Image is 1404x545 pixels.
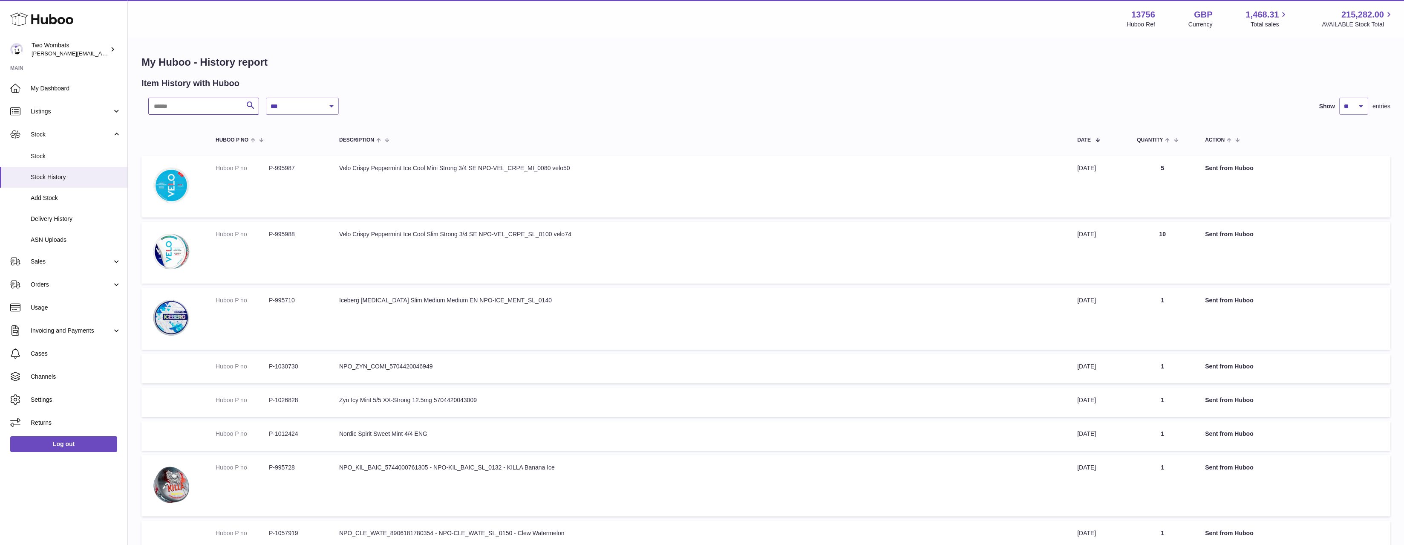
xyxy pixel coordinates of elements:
td: 1 [1128,388,1196,417]
h1: My Huboo - History report [141,55,1390,69]
span: Stock [31,130,112,139]
img: alan@twowombats.com [10,43,23,56]
span: AVAILABLE Stock Total [1322,20,1394,29]
strong: Sent from Huboo [1205,297,1254,304]
span: Cases [31,350,121,358]
span: Action [1205,137,1225,143]
span: Invoicing and Payments [31,327,112,335]
div: Two Wombats [32,41,108,58]
strong: Sent from Huboo [1205,165,1254,171]
span: entries [1372,102,1390,110]
dt: Huboo P no [216,430,269,438]
label: Show [1319,102,1335,110]
td: 1 [1128,455,1196,517]
div: Currency [1188,20,1213,29]
strong: Sent from Huboo [1205,231,1254,238]
td: 1 [1128,421,1196,451]
img: Iceberg_Medium_Menthol_Slim_Medium_Nicotine_Pouches-5902341242154.webp [150,296,193,339]
td: NPO_ZYN_COMI_5704420046949 [331,354,1069,383]
span: Delivery History [31,215,121,223]
span: Returns [31,419,121,427]
span: Orders [31,281,112,289]
span: Stock History [31,173,121,181]
td: Velo Crispy Peppermint Ice Cool Slim Strong 3/4 SE NPO-VEL_CRPE_SL_0100 velo74 [331,222,1069,284]
dd: P-995710 [269,296,322,304]
td: Velo Crispy Peppermint Ice Cool Mini Strong 3/4 SE NPO-VEL_CRPE_MI_0080 velo50 [331,156,1069,217]
span: Sales [31,258,112,266]
td: 1 [1128,288,1196,350]
span: [PERSON_NAME][EMAIL_ADDRESS][DOMAIN_NAME] [32,50,171,57]
div: Huboo Ref [1127,20,1155,29]
img: Velo_Crispy_Peppermint_Mini_Strong_3_4_Nicotine_Pouches-5715345008455.webp [150,164,193,207]
dt: Huboo P no [216,296,269,304]
span: Settings [31,396,121,404]
img: KILLA_Banana_Ice_Slim_Extra_Strong_Nicotine_Pouches-5744000761305.webp [150,464,193,506]
span: Huboo P no [216,137,248,143]
td: 10 [1128,222,1196,284]
td: Zyn Icy Mint 5/5 XX-Strong 12.5mg 5704420043009 [331,388,1069,417]
strong: Sent from Huboo [1205,397,1254,403]
span: ASN Uploads [31,236,121,244]
dt: Huboo P no [216,464,269,472]
dt: Huboo P no [216,230,269,238]
span: Listings [31,107,112,116]
span: Usage [31,304,121,312]
span: My Dashboard [31,84,121,93]
dd: P-1030730 [269,362,322,371]
dd: P-1012424 [269,430,322,438]
td: [DATE] [1069,222,1128,284]
strong: GBP [1194,9,1212,20]
dt: Huboo P no [216,164,269,172]
dd: P-995728 [269,464,322,472]
td: Nordic Spirit Sweet Mint 4/4 ENG [331,421,1069,451]
strong: 13756 [1131,9,1155,20]
td: [DATE] [1069,354,1128,383]
dt: Huboo P no [216,362,269,371]
dd: P-1057919 [269,529,322,537]
span: Date [1077,137,1091,143]
td: 5 [1128,156,1196,217]
td: [DATE] [1069,288,1128,350]
strong: Sent from Huboo [1205,363,1254,370]
span: 1,468.31 [1246,9,1279,20]
td: [DATE] [1069,455,1128,517]
img: Velo_Crispy_Peppermint_Slim_Strong_3_4_Nicotine_Pouches-5715345008387.webp [150,230,193,273]
h2: Item History with Huboo [141,78,239,89]
dt: Huboo P no [216,396,269,404]
td: NPO_KIL_BAIC_5744000761305 - NPO-KIL_BAIC_SL_0132 - KILLA Banana Ice [331,455,1069,517]
td: [DATE] [1069,421,1128,451]
td: [DATE] [1069,156,1128,217]
dd: P-995988 [269,230,322,238]
span: Stock [31,152,121,160]
strong: Sent from Huboo [1205,430,1254,437]
td: Iceberg [MEDICAL_DATA] Slim Medium Medium EN NPO-ICE_MENT_SL_0140 [331,288,1069,350]
a: 1,468.31 Total sales [1246,9,1289,29]
span: Total sales [1251,20,1289,29]
dt: Huboo P no [216,529,269,537]
span: Channels [31,373,121,381]
strong: Sent from Huboo [1205,464,1254,471]
td: [DATE] [1069,388,1128,417]
td: 1 [1128,354,1196,383]
a: 215,282.00 AVAILABLE Stock Total [1322,9,1394,29]
span: Add Stock [31,194,121,202]
dd: P-995987 [269,164,322,172]
a: Log out [10,436,117,452]
span: Description [339,137,374,143]
strong: Sent from Huboo [1205,530,1254,536]
span: Quantity [1137,137,1163,143]
dd: P-1026828 [269,396,322,404]
span: 215,282.00 [1341,9,1384,20]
